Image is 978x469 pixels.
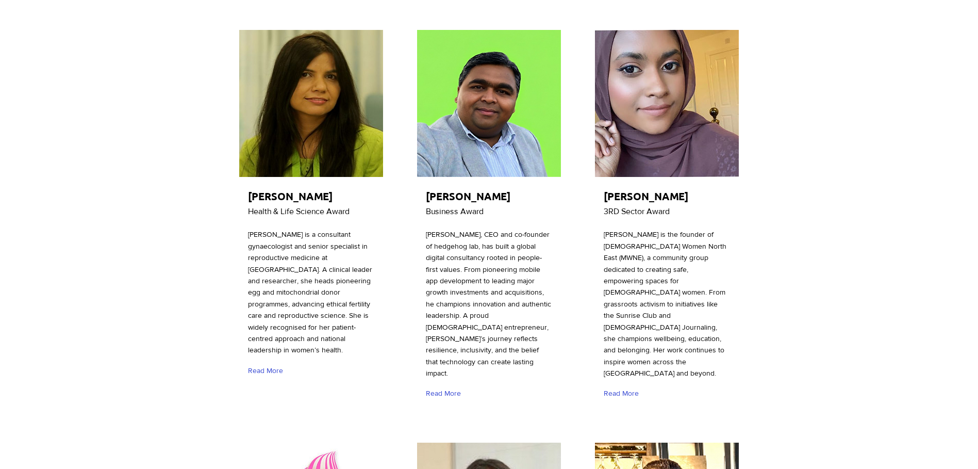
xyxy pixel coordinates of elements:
span: [PERSON_NAME] [604,189,688,203]
span: [PERSON_NAME] is the founder of [DEMOGRAPHIC_DATA] Women North East (MWNE), a community group ded... [604,230,726,377]
span: [PERSON_NAME] is a consultant gynaecologist and senior specialist in reproductive medicine at [GE... [248,230,372,354]
span: [PERSON_NAME] [426,189,510,203]
a: Read More [604,385,643,403]
span: 3RD Sector Award [604,207,670,216]
span: Read More [248,366,283,376]
span: Health & Life Science Award [248,207,350,216]
span: Read More [426,389,461,399]
span: [PERSON_NAME], CEO and co-founder of hedgehog lab, has built a global digital consultancy rooted ... [426,230,551,377]
span: [PERSON_NAME] [248,189,333,203]
span: Read More [604,389,639,399]
a: Read More [426,385,466,403]
a: Read More [248,362,288,380]
span: Business Award [426,207,484,216]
